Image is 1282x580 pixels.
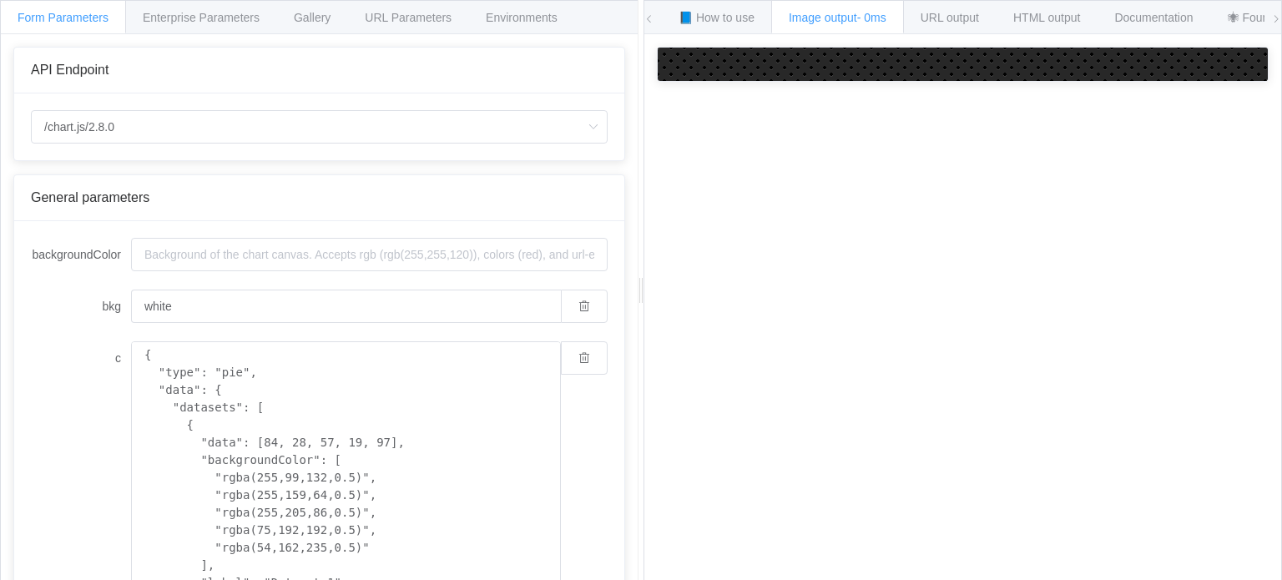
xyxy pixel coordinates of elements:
[31,238,131,271] label: backgroundColor
[486,11,558,24] span: Environments
[857,11,886,24] span: - 0ms
[31,341,131,375] label: c
[131,238,608,271] input: Background of the chart canvas. Accepts rgb (rgb(255,255,120)), colors (red), and url-encoded hex...
[31,290,131,323] label: bkg
[294,11,331,24] span: Gallery
[31,110,608,144] input: Select
[365,11,452,24] span: URL Parameters
[1114,11,1193,24] span: Documentation
[143,11,260,24] span: Enterprise Parameters
[31,63,109,77] span: API Endpoint
[921,11,979,24] span: URL output
[31,190,149,204] span: General parameters
[679,11,755,24] span: 📘 How to use
[131,290,561,323] input: Background of the chart canvas. Accepts rgb (rgb(255,255,120)), colors (red), and url-encoded hex...
[789,11,886,24] span: Image output
[18,11,109,24] span: Form Parameters
[1013,11,1080,24] span: HTML output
